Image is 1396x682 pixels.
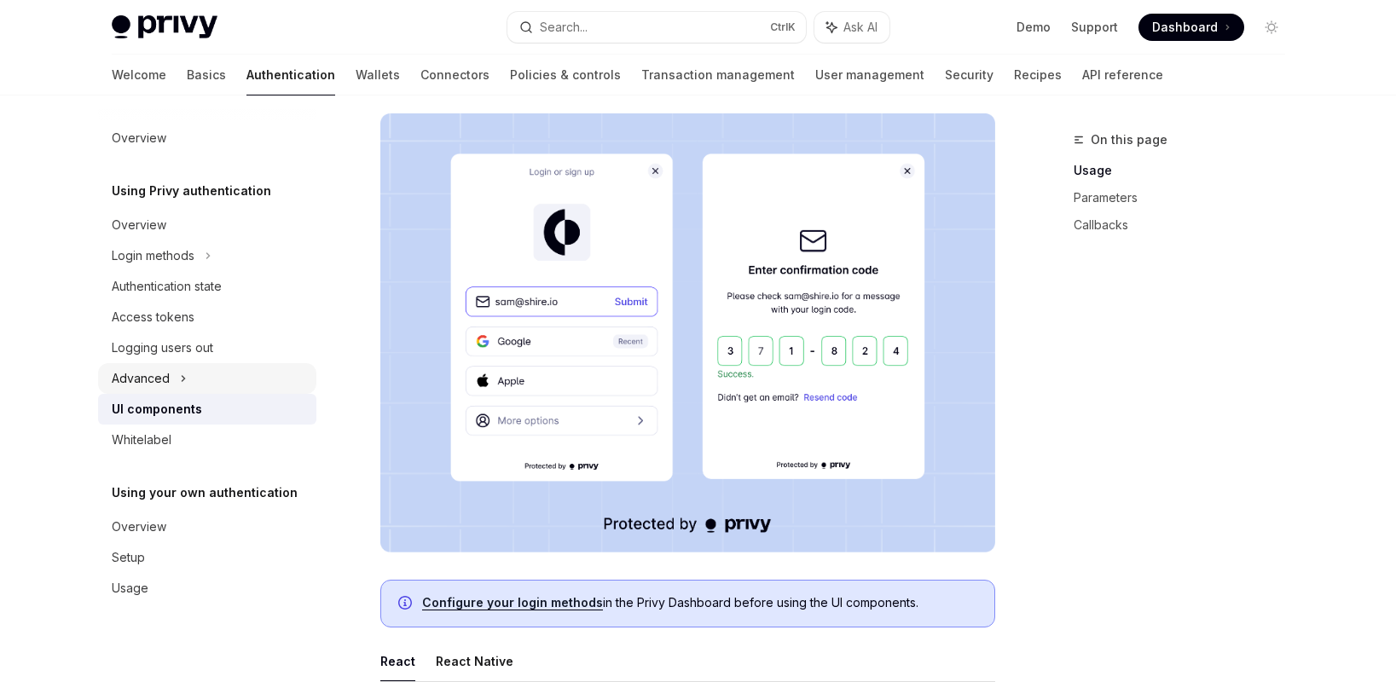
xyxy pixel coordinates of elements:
[1017,19,1051,36] a: Demo
[98,542,316,573] a: Setup
[98,302,316,332] a: Access tokens
[112,15,217,39] img: light logo
[98,210,316,240] a: Overview
[641,55,795,95] a: Transaction management
[1138,14,1244,41] a: Dashboard
[98,425,316,455] a: Whitelabel
[507,12,806,43] button: Search...CtrlK
[112,547,145,568] div: Setup
[1074,211,1299,239] a: Callbacks
[112,55,166,95] a: Welcome
[98,271,316,302] a: Authentication state
[112,483,298,503] h5: Using your own authentication
[1071,19,1118,36] a: Support
[112,399,202,419] div: UI components
[246,55,335,95] a: Authentication
[112,368,170,389] div: Advanced
[112,215,166,235] div: Overview
[112,246,194,266] div: Login methods
[112,276,222,297] div: Authentication state
[1074,184,1299,211] a: Parameters
[112,430,171,450] div: Whitelabel
[112,128,166,148] div: Overview
[815,55,924,95] a: User management
[1091,130,1167,150] span: On this page
[187,55,226,95] a: Basics
[98,394,316,425] a: UI components
[510,55,621,95] a: Policies & controls
[422,595,603,610] a: Configure your login methods
[843,19,878,36] span: Ask AI
[356,55,400,95] a: Wallets
[98,511,316,542] a: Overview
[112,338,213,358] div: Logging users out
[770,20,796,34] span: Ctrl K
[380,641,415,681] button: React
[540,17,588,38] div: Search...
[380,113,995,552] img: images/Onboard.png
[98,123,316,153] a: Overview
[1014,55,1062,95] a: Recipes
[1082,55,1163,95] a: API reference
[422,594,977,611] span: in the Privy Dashboard before using the UI components.
[398,596,415,613] svg: Info
[112,307,194,327] div: Access tokens
[420,55,489,95] a: Connectors
[98,332,316,363] a: Logging users out
[436,641,513,681] button: React Native
[112,578,148,598] div: Usage
[1258,14,1285,41] button: Toggle dark mode
[1074,157,1299,184] a: Usage
[112,181,271,201] h5: Using Privy authentication
[98,573,316,604] a: Usage
[112,517,166,537] div: Overview
[1152,19,1218,36] span: Dashboard
[814,12,889,43] button: Ask AI
[945,55,993,95] a: Security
